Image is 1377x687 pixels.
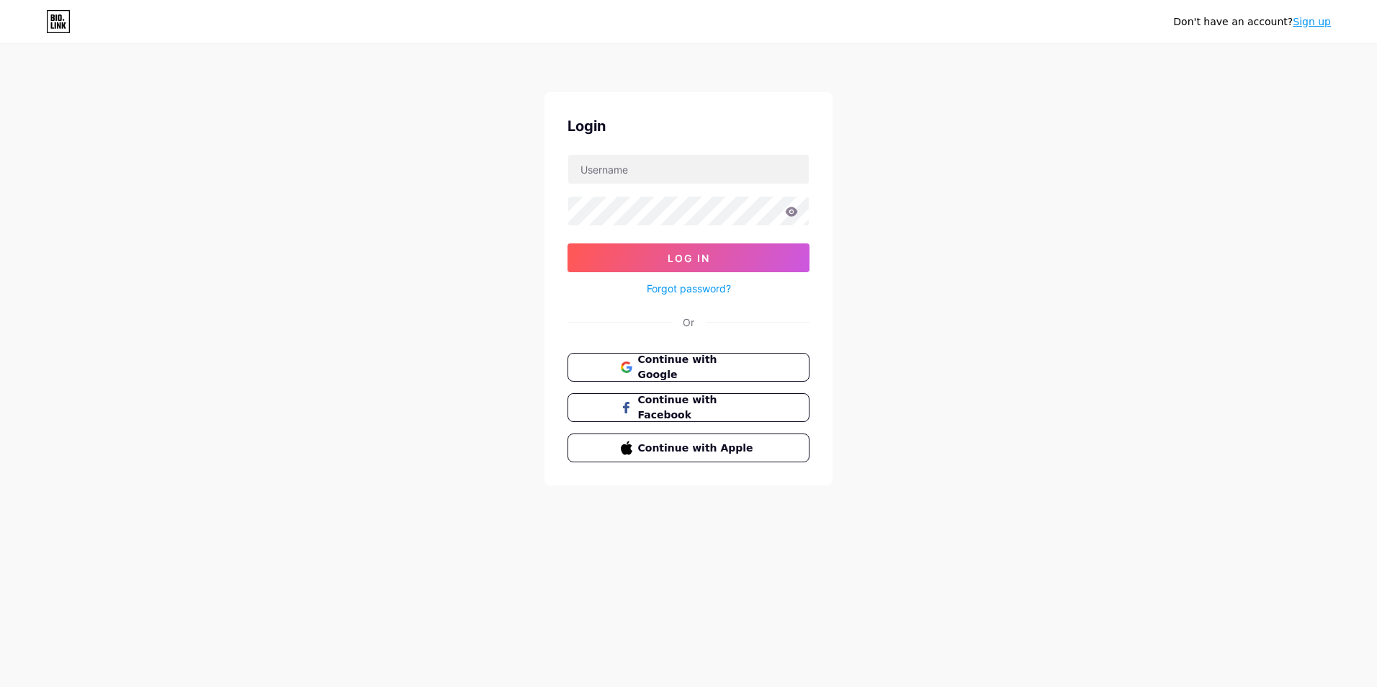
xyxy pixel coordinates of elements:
[638,441,757,456] span: Continue with Apple
[1173,14,1331,30] div: Don't have an account?
[568,243,809,272] button: Log In
[638,352,757,382] span: Continue with Google
[568,353,809,382] button: Continue with Google
[683,315,694,330] div: Or
[568,434,809,462] button: Continue with Apple
[647,281,731,296] a: Forgot password?
[568,155,809,184] input: Username
[668,252,710,264] span: Log In
[568,115,809,137] div: Login
[1293,16,1331,27] a: Sign up
[568,393,809,422] button: Continue with Facebook
[638,392,757,423] span: Continue with Facebook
